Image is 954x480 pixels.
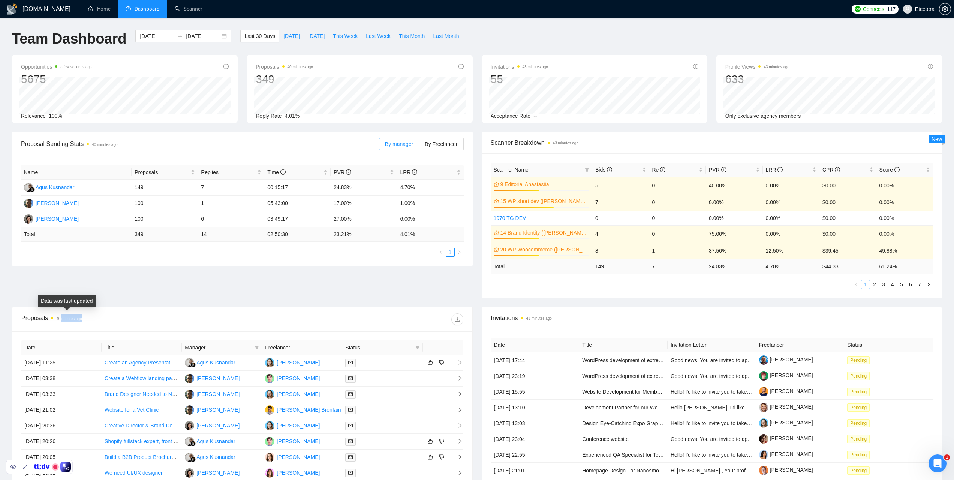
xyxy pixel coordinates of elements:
a: VY[PERSON_NAME] [265,422,320,428]
img: gigradar-bm.png [190,441,196,446]
span: Opportunities [21,62,92,71]
span: mail [348,455,353,459]
button: download [451,313,463,325]
img: AK [185,437,194,446]
div: [PERSON_NAME] [196,469,240,477]
span: filter [255,345,259,350]
span: By manager [385,141,413,147]
button: dislike [437,437,446,446]
a: VY[PERSON_NAME] [265,391,320,397]
td: 0.00% [706,211,763,225]
td: 23.21 % [331,227,397,242]
a: AP[PERSON_NAME] [185,406,240,412]
span: info-circle [607,167,612,172]
span: mail [348,360,353,365]
a: Shopify fullstack expert, front end + integrations + api [105,438,228,444]
div: 349 [256,72,313,86]
span: Last Week [366,32,391,40]
span: Acceptance Rate [491,113,531,119]
span: like [428,360,433,366]
li: 2 [870,280,879,289]
img: c1ptZyEYoZMhwSoboTffeG8AtbMd21PNnHrrNzT1Szu8nK91yeowowsYRK7fTVy2Th [759,387,768,396]
span: dislike [439,438,444,444]
span: info-circle [721,167,726,172]
span: Pending [847,356,870,364]
h1: Team Dashboard [12,30,126,48]
span: setting [939,6,951,12]
a: Create an Agency Presentation in [GEOGRAPHIC_DATA] [105,360,239,366]
div: [PERSON_NAME] [196,390,240,398]
div: [PERSON_NAME] [36,199,79,207]
div: [PERSON_NAME] [277,469,320,477]
td: 40.00% [706,177,763,194]
a: AKAgus Kusnandar [24,184,75,190]
span: Proposals [256,62,313,71]
span: crown [494,230,499,235]
td: 149 [132,180,198,196]
div: Agus Kusnandar [196,358,235,367]
a: Pending [847,388,873,394]
img: upwork-logo.png [855,6,861,12]
div: 5675 [21,72,92,86]
td: 1.00% [397,196,463,211]
img: VY [265,358,274,367]
div: 633 [725,72,789,86]
a: Conference website [582,436,629,442]
span: Scanner Name [494,167,529,173]
a: 6 [906,280,915,289]
a: 1970 TG DEV [494,215,526,221]
span: to [177,33,183,39]
span: swap-right [177,33,183,39]
a: AKAgus Kusnandar [185,438,235,444]
span: Last Month [433,32,459,40]
span: Pending [847,419,870,427]
td: $0.00 [819,177,876,194]
div: Agus Kusnandar [196,437,235,445]
button: like [426,453,435,462]
a: 20 WP Woocommerce ([PERSON_NAME]) [500,245,588,254]
th: Name [21,165,132,180]
div: [PERSON_NAME] [277,421,320,430]
a: [PERSON_NAME] [759,420,813,426]
td: 4.01 % [397,227,463,242]
div: Agus Kusnandar [196,453,235,461]
span: Scanner Breakdown [491,138,933,147]
a: AP[PERSON_NAME] [185,391,240,397]
img: logo [6,3,18,15]
img: DM [265,437,274,446]
span: Only exclusive agency members [725,113,801,119]
button: This Week [329,30,362,42]
time: a few seconds ago [60,65,91,69]
a: VY[PERSON_NAME] [265,359,320,365]
a: WordPress development of extremely usable website [582,357,706,363]
img: c1Yz1V5vTkFBIK6lnZKICux94CK7NJh7mMOvUEmt1RGeaFBAi1QHuau63OPw6vGT8z [759,371,768,381]
a: Pending [847,404,873,410]
a: DM[PERSON_NAME] [265,375,320,381]
td: $0.00 [819,225,876,242]
span: like [428,454,433,460]
span: filter [585,167,589,172]
td: 8 [592,242,649,259]
a: Brand Designer Needed to Name + Create Visual Identity for New Print Marketing Concept [105,391,315,397]
a: [PERSON_NAME] [759,451,813,457]
td: 24.83% [331,180,397,196]
img: AP [185,405,194,415]
div: [PERSON_NAME] [277,437,320,445]
a: We need UI/UX designer [105,470,163,476]
a: AP[PERSON_NAME] [185,375,240,381]
a: Build a B2B Product Brochure in MS WORD [105,454,207,460]
div: [PERSON_NAME] [277,453,320,461]
input: Start date [140,32,174,40]
img: TT [24,214,33,224]
a: TT[PERSON_NAME] [185,422,240,428]
td: 349 [132,227,198,242]
span: mail [348,471,353,475]
td: 0 [649,194,706,211]
button: setting [939,3,951,15]
span: right [457,250,461,254]
button: dislike [437,453,446,462]
div: [PERSON_NAME] [196,406,240,414]
a: Design Eye-Catching Expo Graphics for Back Walls [582,420,702,426]
img: AK [185,358,194,367]
span: Pending [847,435,870,443]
